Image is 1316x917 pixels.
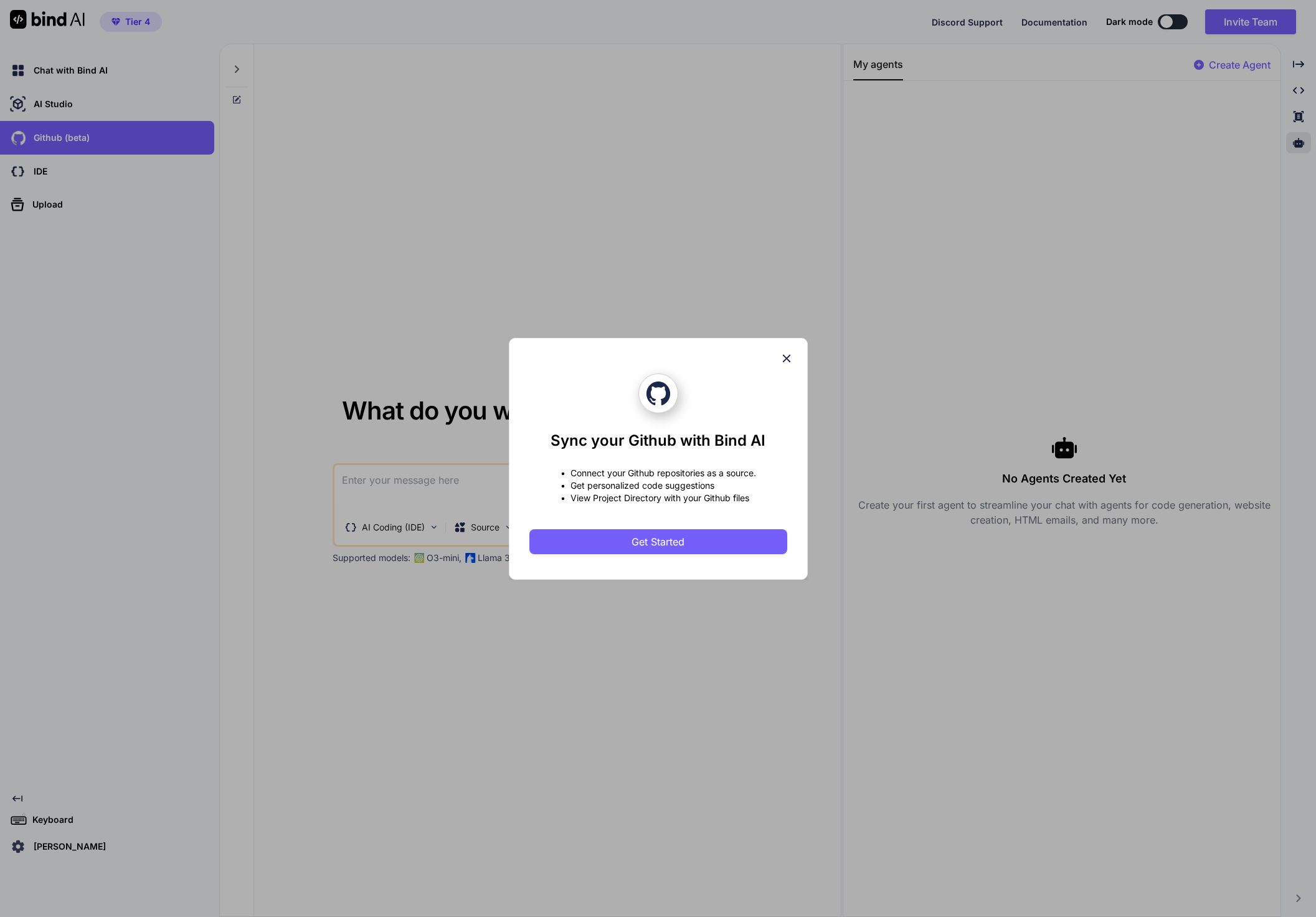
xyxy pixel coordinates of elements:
[632,534,684,549] span: Get Started
[561,479,756,492] p: • Get personalized code suggestions
[561,492,756,504] p: • View Project Directory with your Github files
[551,431,765,451] h1: Sync your Github with Bind AI
[561,467,756,479] p: • Connect your Github repositories as a source.
[529,529,787,554] button: Get Started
